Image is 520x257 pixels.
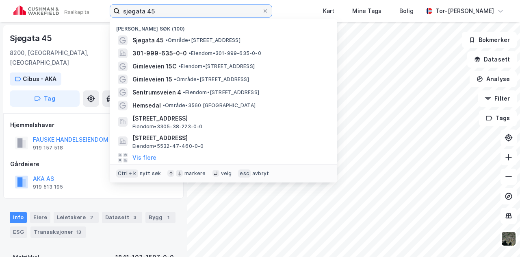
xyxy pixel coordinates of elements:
[132,88,181,97] span: Sentrumsveien 4
[102,212,142,223] div: Datasett
[183,89,259,96] span: Eiendom • [STREET_ADDRESS]
[467,51,517,68] button: Datasett
[188,50,191,56] span: •
[174,76,249,83] span: Område • [STREET_ADDRESS]
[184,170,206,177] div: markere
[462,32,517,48] button: Bokmerker
[252,170,269,177] div: avbryt
[132,143,204,149] span: Eiendom • 5532-47-460-0-0
[131,213,139,222] div: 3
[323,6,334,16] div: Kart
[33,184,63,190] div: 919 513 195
[132,133,327,143] span: [STREET_ADDRESS]
[501,231,516,246] img: 9k=
[132,101,161,110] span: Hemsedal
[164,213,172,222] div: 1
[174,76,176,82] span: •
[183,89,185,95] span: •
[435,6,494,16] div: Tor-[PERSON_NAME]
[10,90,80,107] button: Tag
[10,48,132,68] div: 8200, [GEOGRAPHIC_DATA], [GEOGRAPHIC_DATA]
[145,212,175,223] div: Bygg
[132,48,187,58] span: 301-999-635-0-0
[132,114,327,123] span: [STREET_ADDRESS]
[165,37,168,43] span: •
[162,102,256,109] span: Område • 3560 [GEOGRAPHIC_DATA]
[10,159,177,169] div: Gårdeiere
[178,63,255,70] span: Eiendom • [STREET_ADDRESS]
[132,153,156,163] button: Vis flere
[10,32,54,45] div: Sjøgata 45
[110,19,337,34] div: [PERSON_NAME] søk (100)
[238,169,251,178] div: esc
[33,145,63,151] div: 919 157 518
[478,90,517,107] button: Filter
[132,62,177,71] span: Gimleveien 15C
[116,169,138,178] div: Ctrl + k
[470,71,517,87] button: Analyse
[132,35,164,45] span: Sjøgata 45
[23,74,56,84] div: Cibus - AKA
[13,5,90,17] img: cushman-wakefield-realkapital-logo.202ea83816669bd177139c58696a8fa1.svg
[178,63,181,69] span: •
[188,50,261,57] span: Eiendom • 301-999-635-0-0
[140,170,161,177] div: nytt søk
[30,212,50,223] div: Eiere
[132,75,172,84] span: Gimleveien 15
[10,212,27,223] div: Info
[120,5,262,17] input: Søk på adresse, matrikkel, gårdeiere, leietakere eller personer
[10,120,177,130] div: Hjemmelshaver
[54,212,99,223] div: Leietakere
[352,6,381,16] div: Mine Tags
[10,226,27,238] div: ESG
[165,37,240,44] span: Område • [STREET_ADDRESS]
[132,123,203,130] span: Eiendom • 3305-38-223-0-0
[87,213,95,222] div: 2
[221,170,232,177] div: velg
[162,102,165,108] span: •
[30,226,86,238] div: Transaksjoner
[399,6,414,16] div: Bolig
[75,228,83,236] div: 13
[479,110,517,126] button: Tags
